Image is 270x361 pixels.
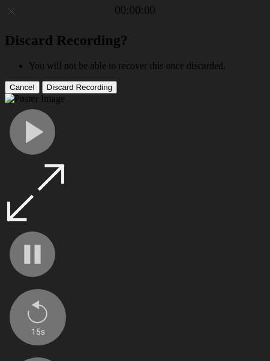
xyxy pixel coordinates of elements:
[5,94,65,104] img: Poster Image
[5,81,40,94] button: Cancel
[42,81,118,94] button: Discard Recording
[5,32,265,49] h2: Discard Recording?
[29,61,265,71] li: You will not be able to recover this once discarded.
[115,4,155,17] a: 00:00:00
